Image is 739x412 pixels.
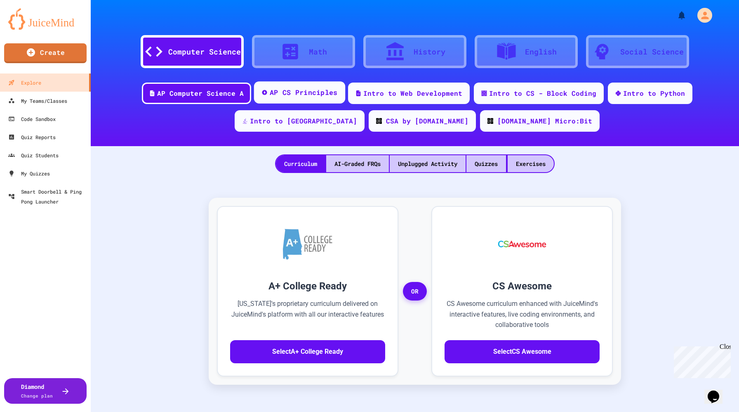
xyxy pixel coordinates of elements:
[489,88,596,98] div: Intro to CS - Block Coding
[276,155,325,172] div: Curriculum
[487,118,493,124] img: CODE_logo_RGB.png
[4,43,87,63] a: Create
[4,378,87,404] button: DiamondChange plan
[21,393,53,399] span: Change plan
[3,3,57,52] div: Chat with us now!Close
[508,155,554,172] div: Exercises
[230,298,385,330] p: [US_STATE]'s proprietary curriculum delivered on JuiceMind's platform with all our interactive fe...
[623,88,685,98] div: Intro to Python
[230,340,385,363] button: SelectA+ College Ready
[8,168,50,178] div: My Quizzes
[414,46,445,57] div: History
[168,46,241,57] div: Computer Science
[269,88,337,98] div: AP CS Principles
[8,96,67,106] div: My Teams/Classes
[704,379,731,404] iframe: chat widget
[8,150,59,160] div: Quiz Students
[497,116,592,126] div: [DOMAIN_NAME] Micro:Bit
[445,279,600,294] h3: CS Awesome
[525,46,557,57] div: English
[490,219,555,269] img: CS Awesome
[363,88,462,98] div: Intro to Web Development
[445,340,600,363] button: SelectCS Awesome
[283,229,332,260] img: A+ College Ready
[689,6,714,25] div: My Account
[230,279,385,294] h3: A+ College Ready
[326,155,389,172] div: AI-Graded FRQs
[661,8,689,22] div: My Notifications
[390,155,466,172] div: Unplugged Activity
[671,343,731,378] iframe: chat widget
[157,88,244,98] div: AP Computer Science A
[8,187,87,206] div: Smart Doorbell & Ping Pong Launcher
[250,116,357,126] div: Intro to [GEOGRAPHIC_DATA]
[403,282,427,301] span: OR
[21,382,53,400] div: Diamond
[309,46,327,57] div: Math
[8,78,41,88] div: Explore
[386,116,468,126] div: CSA by [DOMAIN_NAME]
[620,46,684,57] div: Social Science
[8,132,56,142] div: Quiz Reports
[8,114,56,124] div: Code Sandbox
[466,155,506,172] div: Quizzes
[376,118,382,124] img: CODE_logo_RGB.png
[8,8,82,30] img: logo-orange.svg
[445,298,600,330] p: CS Awesome curriculum enhanced with JuiceMind's interactive features, live coding environments, a...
